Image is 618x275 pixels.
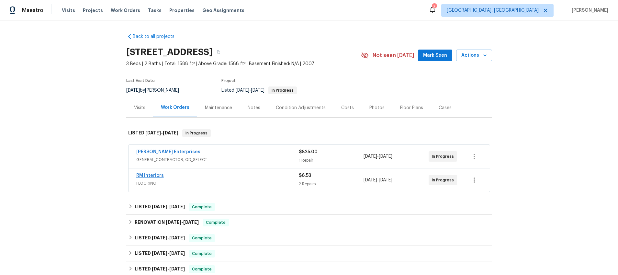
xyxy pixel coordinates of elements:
span: [DATE] [364,154,377,159]
div: LISTED [DATE]-[DATE]Complete [126,246,492,261]
div: Photos [369,105,385,111]
div: Costs [341,105,354,111]
span: [DATE] [169,235,185,240]
span: [DATE] [251,88,264,93]
span: Mark Seen [423,52,447,60]
div: Cases [439,105,452,111]
a: RM Interiors [136,173,164,178]
span: - [145,131,178,135]
span: Projects [83,7,103,14]
div: Notes [248,105,260,111]
span: Maestro [22,7,43,14]
h6: LISTED [128,129,178,137]
span: [DATE] [163,131,178,135]
h6: LISTED [135,250,185,258]
span: Complete [189,204,214,210]
span: FLOORING [136,180,299,187]
div: Maintenance [205,105,232,111]
span: Not seen [DATE] [373,52,414,59]
span: In Progress [183,130,210,136]
span: Work Orders [111,7,140,14]
span: - [152,267,185,271]
span: Properties [169,7,195,14]
span: Listed [221,88,297,93]
div: LISTED [DATE]-[DATE]Complete [126,230,492,246]
span: [DATE] [152,267,167,271]
span: - [152,251,185,256]
span: Complete [189,235,214,241]
span: [GEOGRAPHIC_DATA], [GEOGRAPHIC_DATA] [447,7,539,14]
span: [PERSON_NAME] [569,7,608,14]
h6: RENOVATION [135,219,199,226]
div: RENOVATION [DATE]-[DATE]Complete [126,215,492,230]
span: - [236,88,264,93]
h6: LISTED [135,265,185,273]
span: - [152,204,185,209]
span: [DATE] [152,204,167,209]
span: [DATE] [364,178,377,182]
span: Geo Assignments [202,7,244,14]
span: [DATE] [152,251,167,256]
button: Copy Address [213,46,224,58]
button: Mark Seen [418,50,452,62]
span: - [152,235,185,240]
span: Tasks [148,8,162,13]
span: 3 Beds | 2 Baths | Total: 1588 ft² | Above Grade: 1588 ft² | Basement Finished: N/A | 2007 [126,61,361,67]
span: $6.53 [299,173,311,178]
h6: LISTED [135,234,185,242]
div: 2 Repairs [299,181,364,187]
div: Condition Adjustments [276,105,326,111]
span: In Progress [269,88,296,92]
span: [DATE] [379,178,392,182]
span: Complete [189,266,214,272]
button: Actions [456,50,492,62]
h6: LISTED [135,203,185,211]
span: [DATE] [152,235,167,240]
div: 1 Repair [299,157,364,164]
span: [DATE] [236,88,249,93]
span: Complete [189,250,214,257]
span: [DATE] [145,131,161,135]
div: 3 [432,4,436,10]
h2: [STREET_ADDRESS] [126,49,213,55]
a: [PERSON_NAME] Enterprises [136,150,200,154]
span: [DATE] [166,220,181,224]
span: [DATE] [126,88,140,93]
div: Work Orders [161,104,189,111]
span: Visits [62,7,75,14]
span: In Progress [432,177,456,183]
span: $825.00 [299,150,318,154]
div: by [PERSON_NAME] [126,86,187,94]
span: Actions [461,52,487,60]
span: [DATE] [183,220,199,224]
div: LISTED [DATE]-[DATE]In Progress [126,123,492,143]
span: [DATE] [379,154,392,159]
a: Back to all projects [126,33,188,40]
span: - [364,153,392,160]
span: Last Visit Date [126,79,155,83]
span: In Progress [432,153,456,160]
span: - [166,220,199,224]
span: [DATE] [169,267,185,271]
span: [DATE] [169,251,185,256]
span: GENERAL_CONTRACTOR, OD_SELECT [136,156,299,163]
span: Project [221,79,236,83]
div: Floor Plans [400,105,423,111]
span: Complete [203,219,228,226]
span: - [364,177,392,183]
div: Visits [134,105,145,111]
span: [DATE] [169,204,185,209]
div: LISTED [DATE]-[DATE]Complete [126,199,492,215]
